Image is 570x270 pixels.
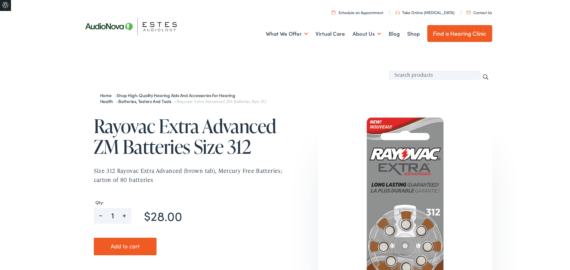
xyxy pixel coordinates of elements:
a: Batteries, Testers and Tools [118,98,174,104]
a: Home [100,92,115,98]
a: Contact Us [466,10,492,15]
input: Search [482,74,489,80]
bdi: 28.00 [144,207,182,224]
a: Take Online [MEDICAL_DATA] [395,10,455,15]
img: utility icon [395,11,400,14]
a: Schedule an Appointment [332,10,383,15]
a: Virtual Care [316,22,345,45]
label: Qty: [94,200,284,205]
a: About Us [353,22,381,45]
span: - [94,208,108,218]
button: Add to cart [94,238,157,255]
a: Shop [407,22,420,45]
input: Search products [389,70,481,80]
a: Find a Hearing Clinic [427,25,492,42]
img: utility icon [466,11,471,14]
a: Blog [389,22,400,45]
span: Rayovac Extra Advanced ZM Batteries Size 312 [177,98,266,104]
a: What We Offer [266,22,308,45]
span: » » » [100,92,266,105]
p: Size 312 Rayovac Extra Advanced (brown tab), Mercury Free Batteries; carton of 80 batteries [94,166,285,184]
a: Shop High-Quality Hearing Aids and Accessories for Hearing Health [100,92,235,105]
span: $ [144,207,151,224]
span: + [117,208,131,218]
h1: Rayovac Extra Advanced ZM Batteries Size 312 [94,116,285,157]
img: utility icon [332,10,335,14]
